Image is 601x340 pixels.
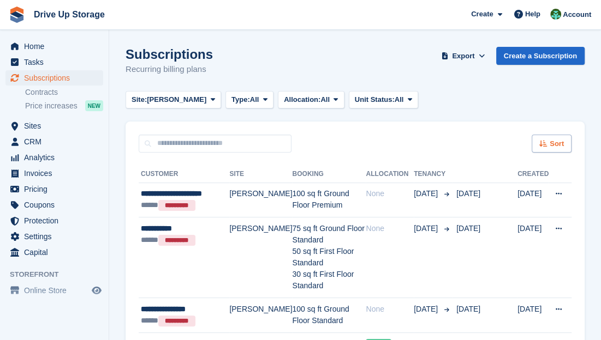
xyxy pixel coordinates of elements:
button: Site: [PERSON_NAME] [126,91,221,109]
div: NEW [85,100,103,111]
span: Subscriptions [24,70,90,86]
span: Sites [24,118,90,133]
span: Type: [231,94,250,105]
span: [DATE] [456,189,480,198]
span: Capital [24,245,90,260]
td: [PERSON_NAME] [229,298,292,333]
h1: Subscriptions [126,47,213,62]
span: Export [452,51,474,62]
span: Settings [24,229,90,244]
span: Sort [550,138,564,149]
div: None [366,303,414,315]
p: Recurring billing plans [126,63,213,76]
a: Preview store [90,284,103,297]
span: Account [563,9,591,20]
a: menu [5,213,103,228]
div: None [366,223,414,234]
td: 75 sq ft Ground Floor Standard 50 sq ft First Floor Standard 30 sq ft First Floor Standard [292,217,366,298]
span: Pricing [24,181,90,197]
td: [DATE] [517,298,549,333]
a: menu [5,70,103,86]
div: None [366,188,414,199]
button: Type: All [225,91,273,109]
span: Help [525,9,540,20]
button: Allocation: All [278,91,344,109]
td: [DATE] [517,183,549,217]
th: Tenancy [414,166,452,183]
span: [DATE] [414,303,440,315]
span: Site: [132,94,147,105]
button: Export [439,47,487,65]
a: menu [5,118,103,133]
span: [DATE] [456,224,480,233]
span: [DATE] [456,305,480,313]
a: menu [5,181,103,197]
a: Contracts [25,87,103,98]
a: menu [5,134,103,149]
span: Storefront [10,269,109,280]
button: Unit Status: All [349,91,418,109]
span: Home [24,39,90,54]
span: [DATE] [414,223,440,234]
a: menu [5,283,103,298]
span: Allocation: [284,94,320,105]
span: [PERSON_NAME] [147,94,206,105]
span: Price increases [25,101,78,111]
td: 100 sq ft Ground Floor Premium [292,183,366,217]
span: Tasks [24,54,90,70]
span: Create [471,9,493,20]
a: menu [5,229,103,244]
a: Price increases NEW [25,100,103,112]
a: menu [5,150,103,165]
th: Booking [292,166,366,183]
a: menu [5,39,103,54]
span: All [320,94,330,105]
span: Unit Status: [355,94,395,105]
a: Drive Up Storage [29,5,109,23]
td: [PERSON_NAME] [229,217,292,298]
span: Invoices [24,166,90,181]
span: [DATE] [414,188,440,199]
span: Online Store [24,283,90,298]
a: menu [5,166,103,181]
span: Coupons [24,197,90,212]
span: Protection [24,213,90,228]
th: Created [517,166,549,183]
td: [PERSON_NAME] [229,183,292,217]
img: stora-icon-8386f47178a22dfd0bd8f6a31ec36ba5ce8667c1dd55bd0f319d3a0aa187defe.svg [9,7,25,23]
span: All [395,94,404,105]
a: menu [5,197,103,212]
a: Create a Subscription [496,47,585,65]
a: menu [5,245,103,260]
td: [DATE] [517,217,549,298]
span: All [250,94,259,105]
a: menu [5,54,103,70]
img: Camille [550,9,561,20]
th: Customer [139,166,229,183]
span: Analytics [24,150,90,165]
span: CRM [24,134,90,149]
th: Site [229,166,292,183]
td: 100 sq ft Ground Floor Standard [292,298,366,333]
th: Allocation [366,166,414,183]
